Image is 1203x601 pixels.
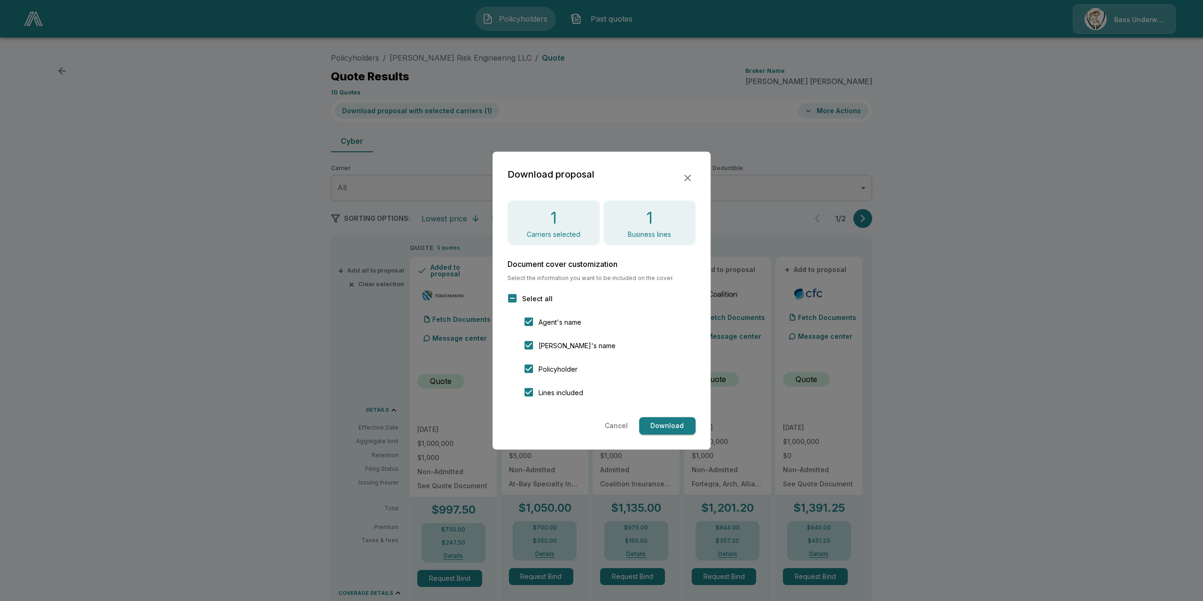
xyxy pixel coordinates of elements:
[550,208,557,227] h4: 1
[527,231,580,238] p: Carriers selected
[628,231,671,238] p: Business lines
[646,208,653,227] h4: 1
[508,260,695,268] h6: Document cover customization
[522,294,553,304] span: Select all
[508,166,594,181] h2: Download proposal
[539,317,581,327] span: Agent's name
[508,275,695,281] span: Select the information you want to be included on the cover.
[601,417,632,435] button: Cancel
[539,364,578,374] span: Policyholder
[539,388,583,398] span: Lines included
[639,417,695,435] button: Download
[539,341,616,351] span: [PERSON_NAME]'s name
